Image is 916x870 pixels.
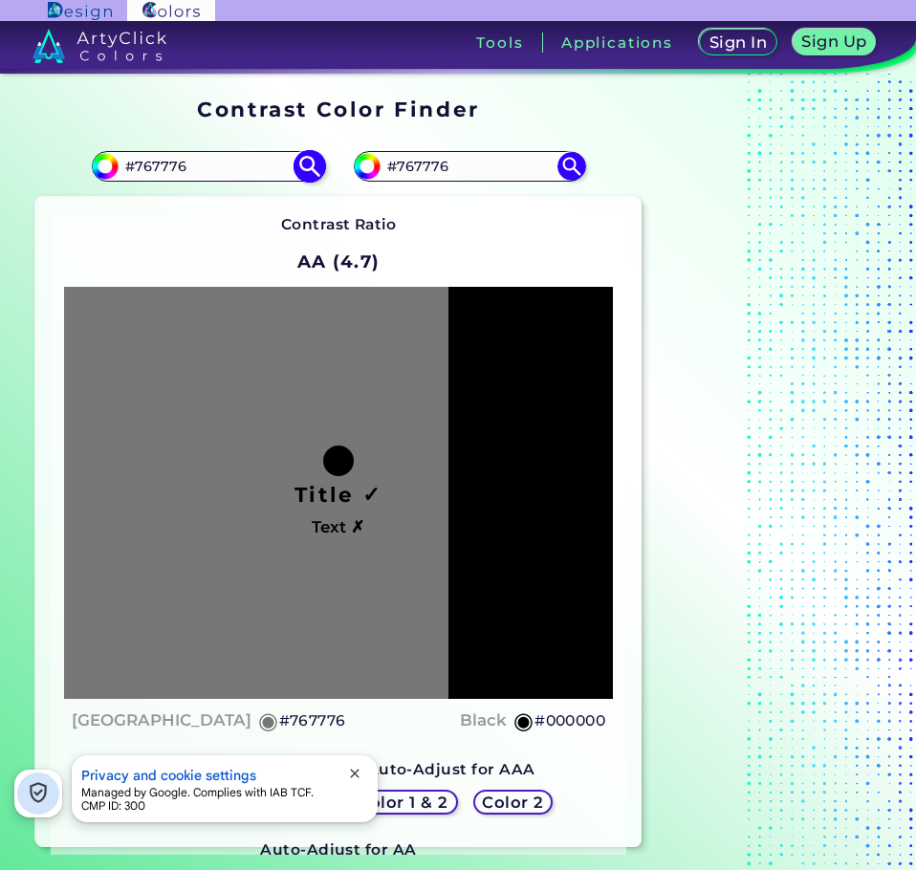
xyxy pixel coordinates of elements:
h5: ◉ [513,709,534,732]
h1: Contrast Color Finder [197,95,479,123]
strong: Contrast Ratio [281,215,397,233]
h4: [GEOGRAPHIC_DATA] [72,707,251,734]
img: ArtyClick Design logo [48,2,112,20]
img: logo_artyclick_colors_white.svg [33,29,167,63]
img: icon search [293,149,326,183]
iframe: Advertisement [649,91,888,855]
h5: Color 1 & 2 [362,795,444,810]
h5: Sign In [712,35,764,50]
h5: #000000 [534,708,605,733]
h2: AA (4.7) [289,241,389,283]
h3: Tools [476,35,523,50]
h5: Sign Up [805,34,864,49]
strong: Auto-Adjust for AA [260,840,416,859]
h5: Color 2 [485,795,540,810]
h4: Black [460,707,507,734]
h5: #767776 [279,708,346,733]
h4: Text ✗ [312,513,364,541]
input: type color 1.. [119,153,296,179]
a: Sign Up [796,31,872,54]
strong: Auto-Adjust for AAA [367,760,535,778]
a: Sign In [703,31,773,54]
h1: Title ✓ [294,480,382,509]
h3: Applications [561,35,673,50]
img: icon search [557,152,586,181]
h5: ◉ [258,709,279,732]
input: type color 2.. [381,153,558,179]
